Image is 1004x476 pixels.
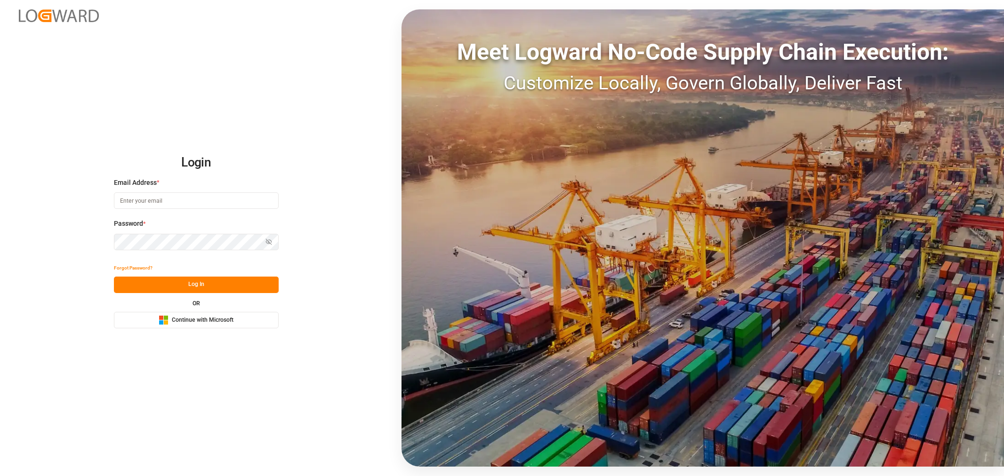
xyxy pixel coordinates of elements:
[19,9,99,22] img: Logward_new_orange.png
[402,35,1004,69] div: Meet Logward No-Code Supply Chain Execution:
[114,260,153,277] button: Forgot Password?
[114,219,143,229] span: Password
[114,312,279,328] button: Continue with Microsoft
[172,316,233,325] span: Continue with Microsoft
[114,192,279,209] input: Enter your email
[114,277,279,293] button: Log In
[402,69,1004,97] div: Customize Locally, Govern Globally, Deliver Fast
[114,178,157,188] span: Email Address
[193,301,200,306] small: OR
[114,148,279,178] h2: Login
